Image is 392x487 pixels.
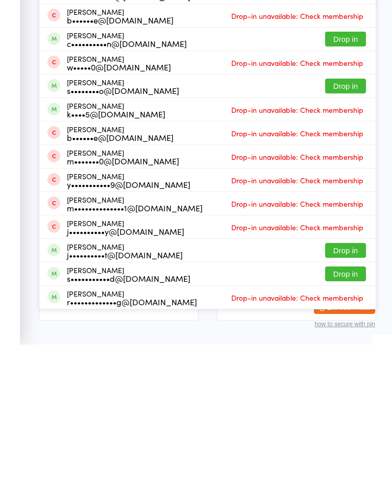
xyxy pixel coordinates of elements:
[67,111,190,119] div: y•••••••••••9@[DOMAIN_NAME]
[325,385,366,400] button: Drop in
[67,197,171,213] div: [PERSON_NAME]
[67,408,190,425] div: [PERSON_NAME]
[229,315,366,330] span: Drop-in unavailable: Check membership
[39,11,376,28] h2: Warriors Beginners-I… Check-in
[67,103,190,119] div: [PERSON_NAME]
[229,291,366,307] span: Drop-in unavailable: Check membership
[67,440,197,448] div: r•••••••••••••g@[DOMAIN_NAME]
[39,78,376,101] input: Search
[67,158,174,166] div: b••••••e@[DOMAIN_NAME]
[229,432,366,448] span: Drop-in unavailable: Check membership
[67,135,190,143] div: k•••••••••••5@[DOMAIN_NAME]
[67,244,165,260] div: [PERSON_NAME]
[39,53,376,63] span: Mount [PERSON_NAME]
[67,221,179,237] div: [PERSON_NAME]
[325,104,366,118] button: Drop in
[67,346,203,354] div: m••••••••••••••1@[DOMAIN_NAME]
[67,432,197,448] div: [PERSON_NAME]
[39,33,360,43] span: [DATE] 4:15pm
[67,314,190,331] div: [PERSON_NAME]
[67,182,187,190] div: c••••••••••n@[DOMAIN_NAME]
[67,361,184,378] div: [PERSON_NAME]
[229,362,366,377] span: Drop-in unavailable: Check membership
[229,151,366,166] span: Drop-in unavailable: Check membership
[229,198,366,213] span: Drop-in unavailable: Check membership
[67,417,190,425] div: s•••••••••••d@[DOMAIN_NAME]
[67,299,179,307] div: m•••••••0@[DOMAIN_NAME]
[67,370,184,378] div: j••••••••••y@[DOMAIN_NAME]
[67,174,187,190] div: [PERSON_NAME]
[325,221,366,236] button: Drop in
[229,245,366,260] span: Drop-in unavailable: Check membership
[67,323,190,331] div: y•••••••••••9@[DOMAIN_NAME]
[229,338,366,354] span: Drop-in unavailable: Check membership
[67,385,183,401] div: [PERSON_NAME]
[67,291,179,307] div: [PERSON_NAME]
[314,463,375,470] button: how to secure with pin
[39,43,360,53] span: [PERSON_NAME]
[67,338,203,354] div: [PERSON_NAME]
[325,174,366,189] button: Drop in
[325,127,366,142] button: Drop in
[229,268,366,283] span: Drop-in unavailable: Check membership
[67,127,190,143] div: [PERSON_NAME]
[67,205,171,213] div: w•••••0@[DOMAIN_NAME]
[67,393,183,401] div: j••••••••••t@[DOMAIN_NAME]
[67,150,174,166] div: [PERSON_NAME]
[67,267,174,284] div: [PERSON_NAME]
[67,229,179,237] div: s••••••••o@[DOMAIN_NAME]
[67,252,165,260] div: k••••5@[DOMAIN_NAME]
[67,276,174,284] div: b••••••e@[DOMAIN_NAME]
[325,409,366,424] button: Drop in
